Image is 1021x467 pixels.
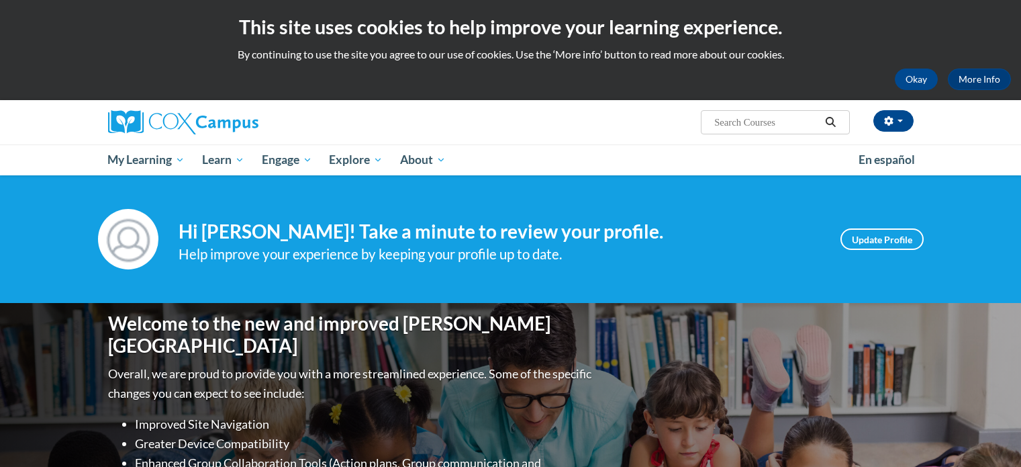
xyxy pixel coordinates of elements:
a: Engage [253,144,321,175]
span: En español [859,153,915,167]
h2: This site uses cookies to help improve your learning experience. [10,13,1011,40]
span: Learn [202,152,244,168]
span: Explore [329,152,383,168]
button: Okay [895,69,938,90]
span: My Learning [107,152,185,168]
p: Overall, we are proud to provide you with a more streamlined experience. Some of the specific cha... [108,364,595,403]
a: Cox Campus [108,110,363,134]
input: Search Courses [713,114,820,130]
a: En español [850,146,924,174]
h1: Welcome to the new and improved [PERSON_NAME][GEOGRAPHIC_DATA] [108,312,595,357]
a: Update Profile [840,228,924,250]
a: Explore [320,144,391,175]
a: More Info [948,69,1011,90]
span: Engage [262,152,312,168]
a: Learn [193,144,253,175]
button: Account Settings [873,110,914,132]
a: My Learning [99,144,194,175]
p: By continuing to use the site you agree to our use of cookies. Use the ‘More info’ button to read... [10,47,1011,62]
a: About [391,144,454,175]
h4: Hi [PERSON_NAME]! Take a minute to review your profile. [179,220,820,243]
div: Main menu [88,144,934,175]
iframe: Button to launch messaging window [967,413,1010,456]
img: Profile Image [98,209,158,269]
img: Cox Campus [108,110,258,134]
button: Search [820,114,840,130]
div: Help improve your experience by keeping your profile up to date. [179,243,820,265]
li: Improved Site Navigation [135,415,595,434]
li: Greater Device Compatibility [135,434,595,454]
span: About [400,152,446,168]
